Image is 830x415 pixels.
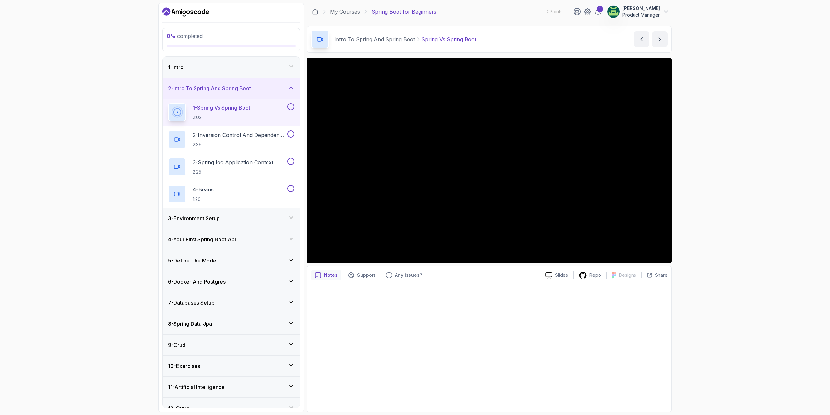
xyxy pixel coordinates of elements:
h3: 10 - Exercises [168,362,200,370]
a: Dashboard [312,8,318,15]
a: My Courses [330,8,360,16]
button: 8-Spring Data Jpa [163,313,300,334]
h3: 12 - Outro [168,404,190,412]
p: Product Manager [622,12,660,18]
p: 0 Points [547,8,563,15]
button: next content [652,31,668,47]
h3: 5 - Define The Model [168,257,218,264]
p: Share [655,272,668,278]
p: 2:39 [193,141,286,148]
p: Slides [555,272,568,278]
button: 1-Intro [163,57,300,78]
button: Feedback button [382,270,426,280]
p: Repo [589,272,601,278]
h3: 2 - Intro To Spring And Spring Boot [168,84,251,92]
p: [PERSON_NAME] [622,5,660,12]
button: 1-Spring Vs Spring Boot2:02 [168,103,294,121]
div: 1 [597,6,603,12]
span: 0 % [167,33,176,39]
button: 2-Inversion Control And Dependency Injection2:39 [168,130,294,149]
button: 11-Artificial Intelligence [163,377,300,397]
p: Support [357,272,375,278]
img: user profile image [607,6,620,18]
p: 2:02 [193,114,250,121]
button: 3-Environment Setup [163,208,300,229]
button: notes button [311,270,341,280]
p: 2 - Inversion Control And Dependency Injection [193,131,286,139]
button: Support button [344,270,379,280]
p: 2:25 [193,169,273,175]
iframe: 1 - Spring vs Spring Boot [307,58,672,263]
a: Slides [540,272,573,279]
h3: 7 - Databases Setup [168,299,215,307]
button: 6-Docker And Postgres [163,271,300,292]
button: user profile image[PERSON_NAME]Product Manager [607,5,669,18]
button: 3-Spring Ioc Application Context2:25 [168,158,294,176]
button: 4-Your First Spring Boot Api [163,229,300,250]
p: Spring Vs Spring Boot [421,35,476,43]
button: previous content [634,31,649,47]
button: Share [641,272,668,278]
a: Repo [574,271,606,279]
h3: 9 - Crud [168,341,185,349]
p: 1 - Spring Vs Spring Boot [193,104,250,112]
span: completed [167,33,203,39]
p: Designs [619,272,636,278]
h3: 3 - Environment Setup [168,214,220,222]
h3: 6 - Docker And Postgres [168,278,226,286]
button: 9-Crud [163,335,300,355]
p: Spring Boot for Beginners [372,8,436,16]
button: 7-Databases Setup [163,292,300,313]
p: Any issues? [395,272,422,278]
button: 10-Exercises [163,356,300,376]
p: 4 - Beans [193,186,214,193]
a: 1 [594,8,602,16]
a: Dashboard [162,7,209,17]
p: 3 - Spring Ioc Application Context [193,158,273,166]
h3: 4 - Your First Spring Boot Api [168,236,236,243]
h3: 11 - Artificial Intelligence [168,383,225,391]
h3: 8 - Spring Data Jpa [168,320,212,328]
p: Intro To Spring And Spring Boot [334,35,415,43]
p: 1:20 [193,196,214,202]
button: 4-Beans1:20 [168,185,294,203]
p: Notes [324,272,338,278]
button: 5-Define The Model [163,250,300,271]
button: 2-Intro To Spring And Spring Boot [163,78,300,99]
h3: 1 - Intro [168,63,184,71]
